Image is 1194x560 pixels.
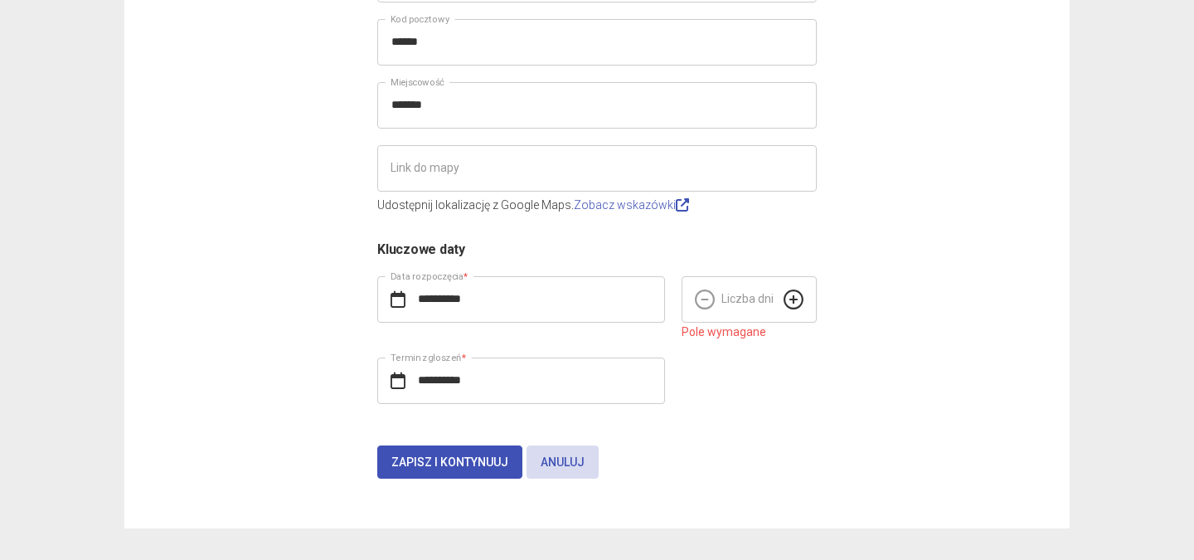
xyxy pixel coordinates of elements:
[527,446,599,479] button: Anuluj
[574,198,689,212] a: Zobacz wskazówki
[377,196,817,214] p: Udostępnij lokalizację z Google Maps.
[377,446,522,479] button: Zapisz i kontynuuj
[377,241,465,257] span: Kluczowe daty
[682,325,766,338] span: Pole wymagane
[391,455,508,469] span: Zapisz i kontynuuj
